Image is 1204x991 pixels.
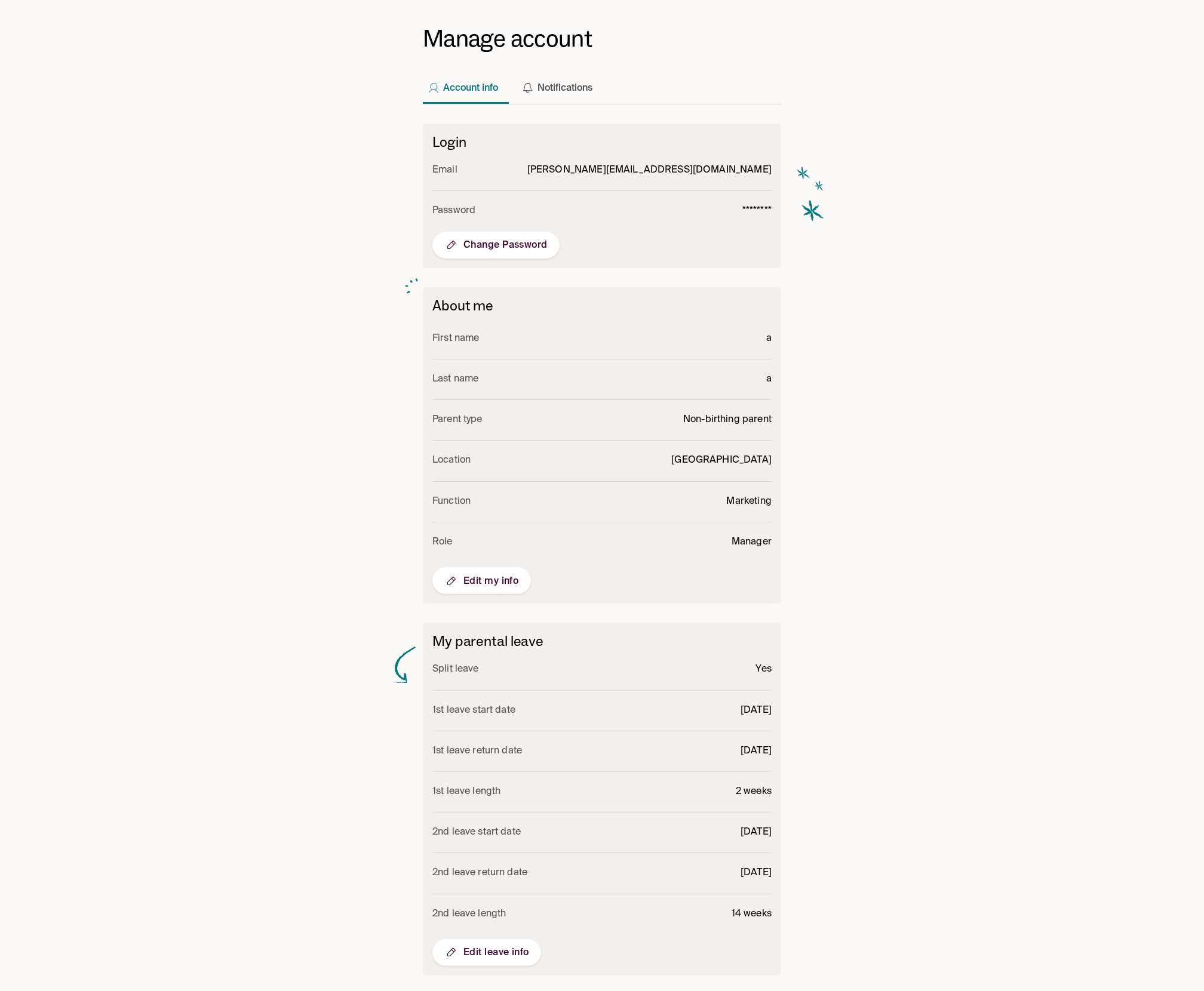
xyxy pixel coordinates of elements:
[432,824,521,841] p: 2nd leave start date
[432,162,457,178] p: Email
[432,567,531,594] button: Edit my info
[741,865,772,881] p: [DATE]
[732,906,772,922] p: 14 weeks
[432,412,483,428] p: Parent type
[432,906,506,922] p: 2nd leave length
[756,661,772,678] p: Yes
[432,453,471,469] p: Location
[432,743,522,759] p: 1st leave return date
[432,133,772,150] h2: Login
[444,945,529,959] span: Edit leave info
[741,824,772,841] p: [DATE]
[766,331,772,347] p: a
[432,632,772,650] h6: My parental leave
[671,453,772,469] p: [GEOGRAPHIC_DATA]
[432,232,560,258] button: Change Password
[732,534,772,550] p: Manager
[432,784,500,800] p: 1st leave length
[432,865,527,881] p: 2nd leave return date
[736,784,772,800] p: 2 weeks
[741,703,772,719] p: [DATE]
[423,24,781,54] h1: Manage account
[444,574,519,588] span: Edit my info
[432,494,471,510] p: Function
[432,703,515,719] p: 1st leave start date
[444,238,548,252] span: Change Password
[727,494,772,510] p: Marketing
[517,61,602,104] button: Notifications
[741,743,772,759] p: [DATE]
[683,412,772,428] p: Non-birthing parent
[432,939,541,966] button: Edit leave info
[432,331,480,347] p: First name
[432,297,772,314] h6: About me
[432,534,453,550] p: Role
[432,371,478,387] p: Last name
[423,61,508,104] button: Account info
[527,162,772,178] p: [PERSON_NAME][EMAIL_ADDRESS][DOMAIN_NAME]
[432,661,479,678] p: Split leave
[432,203,475,219] p: Password
[766,371,772,387] p: a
